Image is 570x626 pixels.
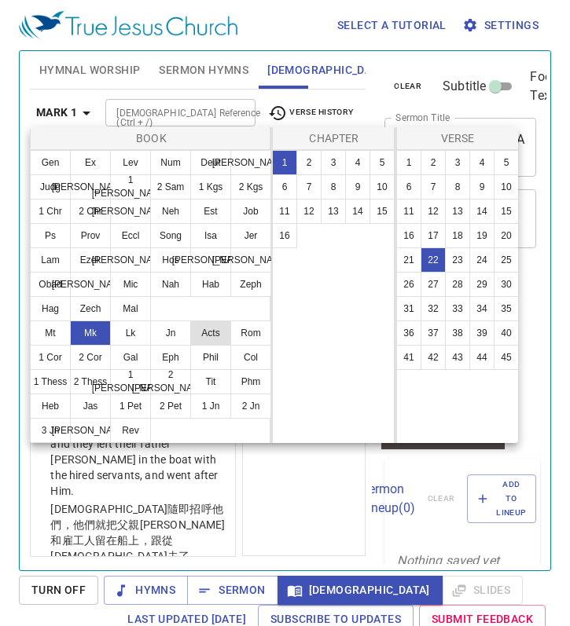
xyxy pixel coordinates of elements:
[445,247,470,273] button: 23
[150,345,191,370] button: Eph
[421,345,446,370] button: 42
[110,272,151,297] button: Mic
[445,223,470,248] button: 18
[230,199,271,224] button: Job
[230,345,271,370] button: Col
[396,272,421,297] button: 26
[230,174,271,200] button: 2 Kgs
[110,223,151,248] button: Eccl
[30,394,71,419] button: Heb
[469,345,495,370] button: 44
[494,296,519,321] button: 35
[370,174,395,200] button: 10
[30,320,71,346] button: Mt
[445,174,470,200] button: 8
[70,199,111,224] button: 2 Chr
[421,223,446,248] button: 17
[345,199,370,224] button: 14
[30,199,71,224] button: 1 Chr
[110,247,151,273] button: [PERSON_NAME]
[150,199,191,224] button: Neh
[272,174,297,200] button: 6
[190,320,231,346] button: Acts
[30,272,71,297] button: Obad
[396,174,421,200] button: 6
[30,247,71,273] button: Lam
[70,369,111,394] button: 2 Thess
[230,150,271,175] button: [PERSON_NAME]
[421,296,446,321] button: 32
[150,223,191,248] button: Song
[190,199,231,224] button: Est
[421,247,446,273] button: 22
[190,223,231,248] button: Isa
[494,150,519,175] button: 5
[30,223,71,248] button: Ps
[190,345,231,370] button: Phil
[70,418,111,443] button: [PERSON_NAME]
[70,223,111,248] button: Prov
[321,174,346,200] button: 8
[272,223,297,248] button: 16
[150,150,191,175] button: Num
[321,150,346,175] button: 3
[70,320,111,346] button: Mk
[150,394,191,419] button: 2 Pet
[445,150,470,175] button: 3
[469,247,495,273] button: 24
[421,199,446,224] button: 12
[150,174,191,200] button: 2 Sam
[494,272,519,297] button: 30
[230,394,271,419] button: 2 Jn
[150,369,191,394] button: 2 [PERSON_NAME]
[230,247,271,273] button: [PERSON_NAME]
[70,247,111,273] button: Ezek
[70,150,111,175] button: Ex
[110,369,151,394] button: 1 [PERSON_NAME]
[272,199,297,224] button: 11
[190,394,231,419] button: 1 Jn
[421,320,446,346] button: 37
[296,199,322,224] button: 12
[321,199,346,224] button: 13
[445,272,470,297] button: 28
[70,296,111,321] button: Zech
[30,345,71,370] button: 1 Cor
[469,272,495,297] button: 29
[110,418,151,443] button: Rev
[494,199,519,224] button: 15
[396,199,421,224] button: 11
[396,345,421,370] button: 41
[370,150,395,175] button: 5
[70,272,111,297] button: [PERSON_NAME]
[370,199,395,224] button: 15
[494,345,519,370] button: 45
[469,223,495,248] button: 19
[494,320,519,346] button: 40
[150,272,191,297] button: Nah
[469,320,495,346] button: 39
[30,174,71,200] button: Judg
[110,150,151,175] button: Lev
[445,320,470,346] button: 38
[230,369,271,394] button: Phm
[110,345,151,370] button: Gal
[400,130,515,146] p: Verse
[469,296,495,321] button: 34
[469,199,495,224] button: 14
[110,296,151,321] button: Mal
[494,174,519,200] button: 10
[469,174,495,200] button: 9
[396,247,421,273] button: 21
[110,320,151,346] button: Lk
[396,320,421,346] button: 36
[70,394,111,419] button: Jas
[30,369,71,394] button: 1 Thess
[110,394,151,419] button: 1 Pet
[445,345,470,370] button: 43
[494,223,519,248] button: 20
[70,174,111,200] button: [PERSON_NAME]
[150,320,191,346] button: Jn
[190,369,231,394] button: Tit
[421,150,446,175] button: 2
